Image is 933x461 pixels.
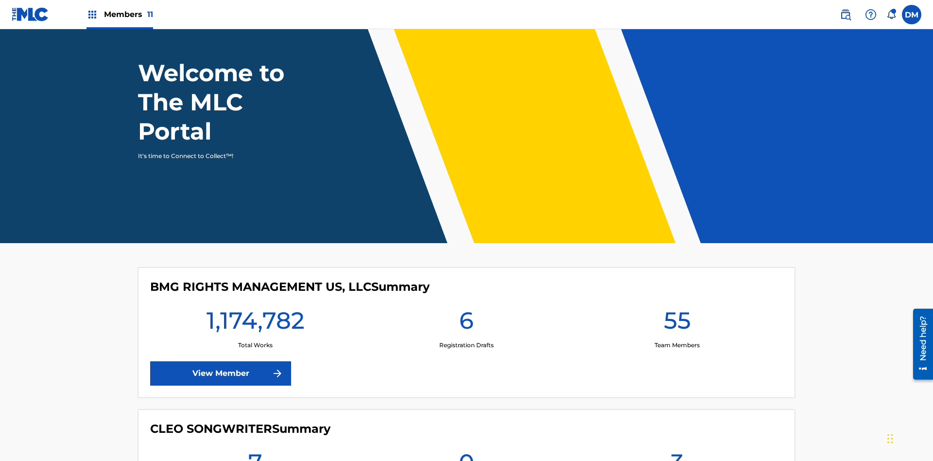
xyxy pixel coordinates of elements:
img: help [865,9,877,20]
p: Total Works [238,341,273,350]
iframe: Resource Center [906,305,933,385]
h4: CLEO SONGWRITER [150,422,330,436]
p: It's time to Connect to Collect™! [138,152,307,160]
h1: Welcome to The MLC Portal [138,58,320,146]
p: Registration Drafts [439,341,494,350]
img: search [840,9,851,20]
div: Notifications [886,10,896,19]
div: User Menu [902,5,921,24]
span: 11 [147,10,153,19]
h1: 1,174,782 [207,306,305,341]
img: f7272a7cc735f4ea7f67.svg [272,368,283,379]
h1: 55 [664,306,691,341]
iframe: Chat Widget [884,414,933,461]
div: Help [861,5,881,24]
a: View Member [150,361,291,386]
img: Top Rightsholders [86,9,98,20]
a: Public Search [836,5,855,24]
span: Members [104,9,153,20]
p: Team Members [655,341,700,350]
h1: 6 [459,306,474,341]
img: MLC Logo [12,7,49,21]
h4: BMG RIGHTS MANAGEMENT US, LLC [150,280,430,294]
div: Drag [887,424,893,453]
